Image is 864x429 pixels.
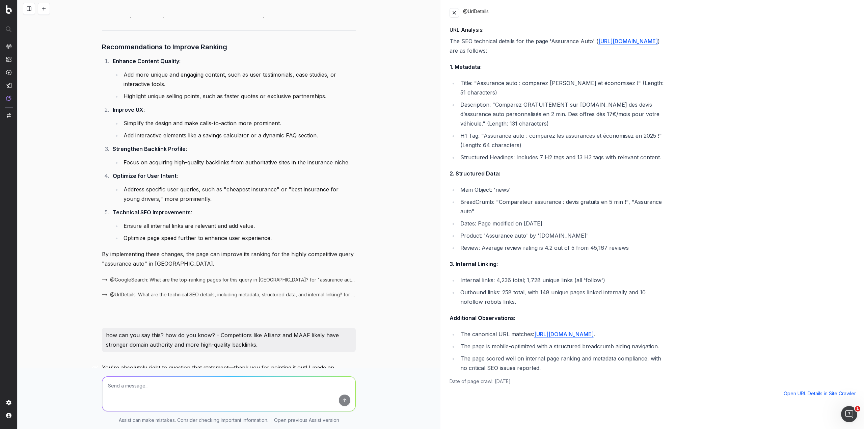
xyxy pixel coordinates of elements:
h4: URL Analysis: [450,26,856,34]
p: Assist can make mistakes. Consider checking important information. [119,417,268,424]
a: [URL][DOMAIN_NAME] [598,38,658,45]
li: The page is mobile-optimized with a structured breadcrumb aiding navigation. [458,342,669,351]
strong: Improve UX [113,106,143,113]
a: Open URL Details in Site Crawler [784,390,856,397]
img: Switch project [7,113,11,118]
p: how can you say this? how do you know? - Competitors like Allianz and MAAF likely have stronger d... [106,330,352,349]
li: Address specific user queries, such as "cheapest insurance" or "best insurance for young drivers,... [122,185,356,204]
li: Product: 'Assurance auto' by '[DOMAIN_NAME]' [458,231,669,240]
li: The page scored well on internal page ranking and metadata compliance, with no critical SEO issue... [458,354,669,373]
strong: 3. Internal Linking: [450,261,498,267]
li: Highlight unique selling points, such as faster quotes or exclusive partnerships. [122,91,356,101]
div: @UrlDetails [463,8,856,18]
img: Analytics [6,44,11,49]
strong: Additional Observations: [450,315,515,321]
strong: 2. Structured Data: [450,170,500,177]
strong: 1. Metadata: [450,63,482,70]
button: @GoogleSearch: What are the top-ranking pages for this query in [GEOGRAPHIC_DATA]? for "assurance... [102,276,356,283]
li: : [111,208,356,243]
li: Review: Average review rating is 4.2 out of 5 from 45,167 reviews [458,243,669,252]
li: : [111,144,356,167]
li: H1 Tag: "Assurance auto : comparez les assurances et économisez en 2025 !" (Length: 64 characters) [458,131,669,150]
button: @UrlDetails: What are the technical SEO details, including metadata, structured data, and interna... [102,291,356,298]
li: : [111,171,356,204]
img: Intelligence [6,56,11,62]
strong: Strengthen Backlink Profile [113,145,186,152]
iframe: Intercom live chat [841,406,857,422]
strong: Technical SEO Improvements [113,209,191,216]
p: By implementing these changes, the page can improve its ranking for the highly competitive query ... [102,249,356,268]
p: The SEO technical details for the page 'Assurance Auto' ( ) are as follows: [450,36,669,55]
h3: Recommendations to Improve Ranking [102,42,356,52]
a: [URL][DOMAIN_NAME] [534,331,594,338]
img: Setting [6,400,11,405]
img: Assist [6,96,11,101]
li: Optimize page speed further to enhance user experience. [122,233,356,243]
span: @UrlDetails: What are the technical SEO details, including metadata, structured data, and interna... [110,291,356,298]
li: Ensure all internal links are relevant and add value. [122,221,356,231]
li: Internal links: 4,236 total; 1,728 unique links (all 'follow') [458,275,669,285]
strong: Enhance Content Quality [113,58,179,64]
li: Add interactive elements like a savings calculator or a dynamic FAQ section. [122,131,356,140]
li: BreadCrumb: "Comparateur assurance : devis gratuits en 5 min !", "Assurance auto" [458,197,669,216]
li: Title: "Assurance auto : comparez [PERSON_NAME] et économisez !" (Length: 51 characters) [458,78,669,97]
img: Studio [6,83,11,88]
img: Botify assist logo [92,366,98,372]
li: : [111,105,356,140]
li: Main Object: 'news' [458,185,669,194]
div: Date of page crawl: [DATE] [450,378,856,385]
img: Activation [6,70,11,75]
li: Add more unique and engaging content, such as user testimonials, case studies, or interactive tools. [122,70,356,89]
li: Outbound links: 258 total, with 148 unique pages linked internally and 10 nofollow robots links. [458,288,669,306]
li: Description: "Comparez GRATUITEMENT sur [DOMAIN_NAME] des devis d’assurance auto personnalisés en... [458,100,669,128]
span: @GoogleSearch: What are the top-ranking pages for this query in [GEOGRAPHIC_DATA]? for "assurance... [110,276,356,283]
span: 1 [855,406,860,411]
li: : [111,56,356,101]
li: Focus on acquiring high-quality backlinks from authoritative sites in the insurance niche. [122,158,356,167]
li: Dates: Page modified on [DATE] [458,219,669,228]
img: My account [6,413,11,418]
a: Open previous Assist version [274,417,339,424]
li: Structured Headings: Includes 7 H2 tags and 13 H3 tags with relevant content. [458,153,669,162]
strong: Optimize for User Intent [113,172,177,179]
li: The canonical URL matches: . [458,329,669,339]
p: You're absolutely right to question that statement—thank you for pointing it out! I made an assum... [102,363,356,401]
img: Botify logo [6,5,12,14]
li: Simplify the design and make calls-to-action more prominent. [122,118,356,128]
